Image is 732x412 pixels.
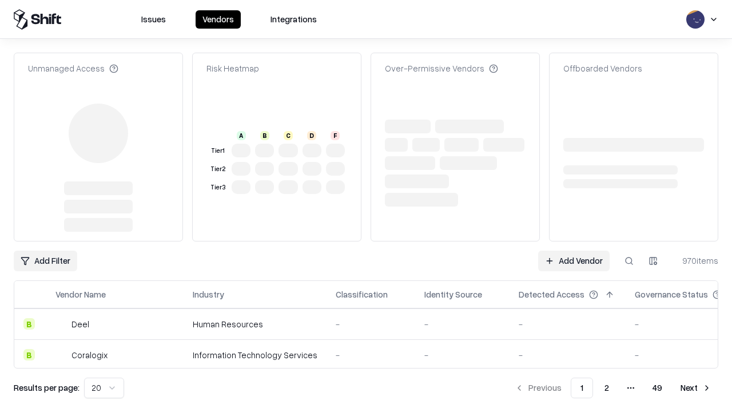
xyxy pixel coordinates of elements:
button: Next [674,378,718,398]
div: Unmanaged Access [28,62,118,74]
p: Results per page: [14,382,79,394]
button: 2 [595,378,618,398]
button: Vendors [196,10,241,29]
div: F [331,131,340,140]
button: 49 [643,378,671,398]
button: Issues [134,10,173,29]
div: 970 items [673,255,718,267]
div: - [519,318,616,330]
div: Tier 3 [209,183,227,192]
div: C [284,131,293,140]
div: Detected Access [519,288,584,300]
div: Offboarded Vendors [563,62,642,74]
div: Human Resources [193,318,317,330]
div: Over-Permissive Vendors [385,62,498,74]
div: D [307,131,316,140]
div: B [23,349,35,360]
div: Industry [193,288,224,300]
div: - [424,349,500,361]
button: Integrations [264,10,324,29]
button: 1 [571,378,593,398]
div: Information Technology Services [193,349,317,361]
div: - [336,318,406,330]
img: Coralogix [55,349,67,360]
div: Classification [336,288,388,300]
div: Deel [71,318,89,330]
div: Risk Heatmap [206,62,259,74]
div: Tier 2 [209,164,227,174]
div: Coralogix [71,349,108,361]
div: - [424,318,500,330]
div: - [336,349,406,361]
nav: pagination [508,378,718,398]
div: B [23,318,35,330]
div: Governance Status [635,288,708,300]
div: Vendor Name [55,288,106,300]
div: Identity Source [424,288,482,300]
div: - [519,349,616,361]
img: Deel [55,318,67,330]
div: A [237,131,246,140]
button: Add Filter [14,251,77,271]
div: B [260,131,269,140]
a: Add Vendor [538,251,610,271]
div: Tier 1 [209,146,227,156]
